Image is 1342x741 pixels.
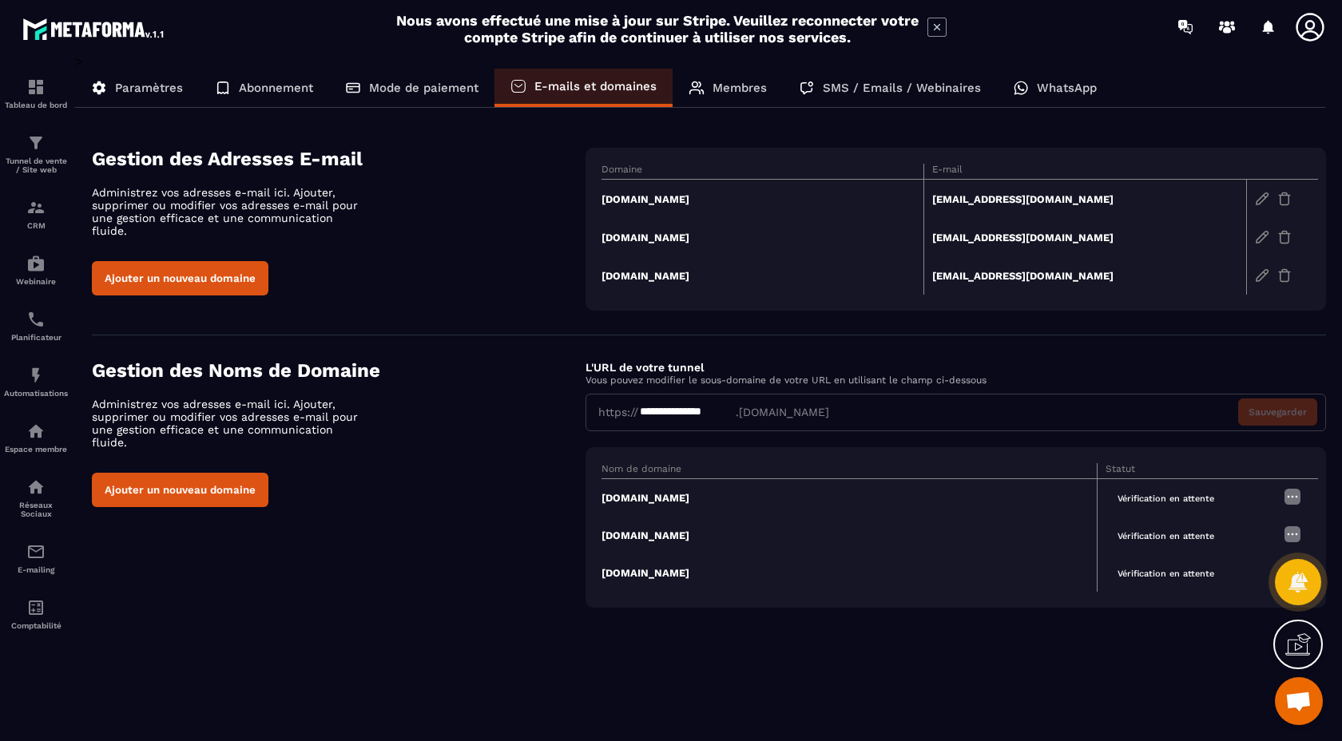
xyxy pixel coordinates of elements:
[1255,230,1269,244] img: edit-gr.78e3acdd.svg
[75,53,1326,632] div: >
[4,530,68,586] a: emailemailE-mailing
[4,277,68,286] p: Webinaire
[92,359,586,382] h4: Gestion des Noms de Domaine
[1277,230,1292,244] img: trash-gr.2c9399ab.svg
[26,366,46,385] img: automations
[1255,268,1269,283] img: edit-gr.78e3acdd.svg
[4,242,68,298] a: automationsautomationsWebinaire
[92,186,371,237] p: Administrez vos adresses e-mail ici. Ajouter, supprimer ou modifier vos adresses e-mail pour une ...
[4,466,68,530] a: social-networksocial-networkRéseaux Sociaux
[1283,487,1302,506] img: more
[602,164,924,180] th: Domaine
[924,164,1247,180] th: E-mail
[4,445,68,454] p: Espace membre
[92,398,371,449] p: Administrez vos adresses e-mail ici. Ajouter, supprimer ou modifier vos adresses e-mail pour une ...
[4,221,68,230] p: CRM
[92,261,268,295] button: Ajouter un nouveau domaine
[924,180,1247,219] td: [EMAIL_ADDRESS][DOMAIN_NAME]
[1106,565,1226,583] span: Vérification en attente
[4,354,68,410] a: automationsautomationsAutomatisations
[1275,677,1323,725] a: Ouvrir le chat
[369,81,478,95] p: Mode de paiement
[4,101,68,109] p: Tableau de bord
[26,133,46,153] img: formation
[4,621,68,630] p: Comptabilité
[26,477,46,497] img: social-network
[1283,525,1302,544] img: more
[395,12,919,46] h2: Nous avons effectué une mise à jour sur Stripe. Veuillez reconnecter votre compte Stripe afin de ...
[1098,463,1275,479] th: Statut
[602,256,924,295] td: [DOMAIN_NAME]
[602,218,924,256] td: [DOMAIN_NAME]
[823,81,981,95] p: SMS / Emails / Webinaires
[1106,527,1226,545] span: Vérification en attente
[1106,489,1226,508] span: Vérification en attente
[1255,192,1269,206] img: edit-gr.78e3acdd.svg
[4,501,68,518] p: Réseaux Sociaux
[92,148,586,170] h4: Gestion des Adresses E-mail
[602,517,1098,554] td: [DOMAIN_NAME]
[4,389,68,398] p: Automatisations
[4,565,68,574] p: E-mailing
[713,81,767,95] p: Membres
[602,180,924,219] td: [DOMAIN_NAME]
[92,473,268,507] button: Ajouter un nouveau domaine
[1277,268,1292,283] img: trash-gr.2c9399ab.svg
[26,77,46,97] img: formation
[26,422,46,441] img: automations
[26,198,46,217] img: formation
[924,256,1247,295] td: [EMAIL_ADDRESS][DOMAIN_NAME]
[115,81,183,95] p: Paramètres
[924,218,1247,256] td: [EMAIL_ADDRESS][DOMAIN_NAME]
[602,463,1098,479] th: Nom de domaine
[4,333,68,342] p: Planificateur
[1037,81,1097,95] p: WhatsApp
[586,374,1326,386] p: Vous pouvez modifier le sous-domaine de votre URL en utilisant le champ ci-dessous
[586,361,704,374] label: L'URL de votre tunnel
[4,157,68,174] p: Tunnel de vente / Site web
[22,14,166,43] img: logo
[4,410,68,466] a: automationsautomationsEspace membre
[26,542,46,561] img: email
[26,598,46,617] img: accountant
[534,79,657,93] p: E-mails et domaines
[4,298,68,354] a: schedulerschedulerPlanificateur
[4,65,68,121] a: formationformationTableau de bord
[4,586,68,642] a: accountantaccountantComptabilité
[239,81,313,95] p: Abonnement
[4,186,68,242] a: formationformationCRM
[4,121,68,186] a: formationformationTunnel de vente / Site web
[26,254,46,273] img: automations
[26,310,46,329] img: scheduler
[602,554,1098,592] td: [DOMAIN_NAME]
[1277,192,1292,206] img: trash-gr.2c9399ab.svg
[602,478,1098,517] td: [DOMAIN_NAME]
